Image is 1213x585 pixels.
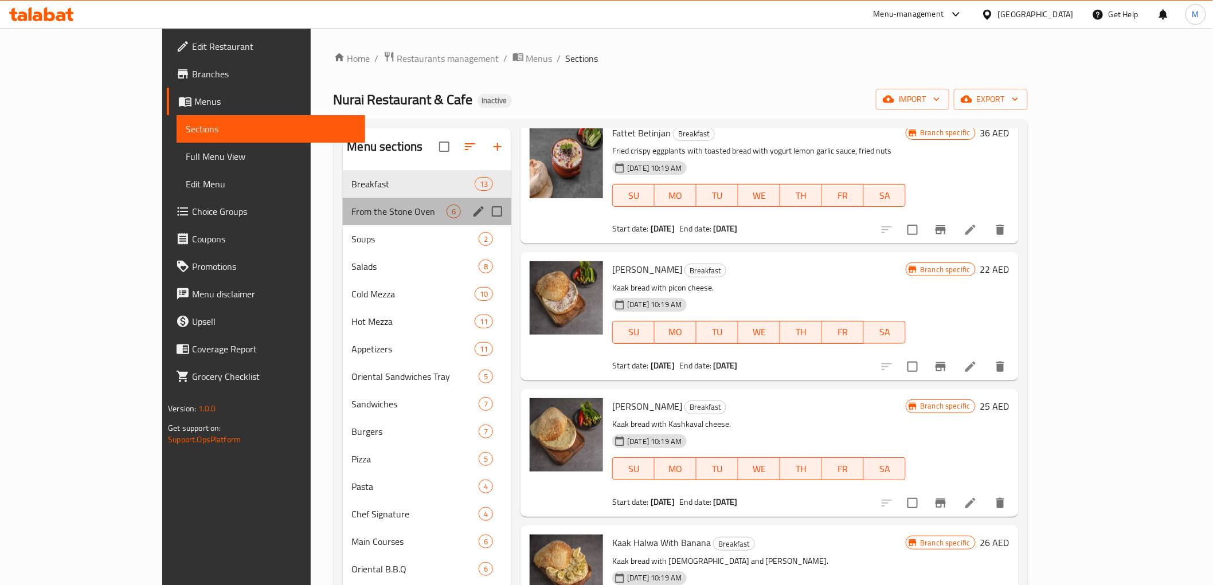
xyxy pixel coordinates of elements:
[194,95,355,108] span: Menus
[512,51,553,66] a: Menus
[352,287,475,301] span: Cold Mezza
[827,324,859,340] span: FR
[352,342,475,356] div: Appetizers
[685,401,726,414] span: Breakfast
[475,179,492,190] span: 13
[651,494,675,509] b: [DATE]
[530,261,603,335] img: Kaak Picon
[612,417,906,431] p: Kaak bread with Kashkaval cheese.
[167,225,365,253] a: Coupons
[612,221,649,236] span: Start date:
[915,537,975,548] span: Branch specific
[352,562,479,576] span: Oriental B.B.Q
[874,7,944,21] div: Menu-management
[168,432,241,447] a: Support.OpsPlatform
[612,534,711,551] span: Kaak Halwa With Banana
[479,452,493,466] div: items
[651,221,675,236] b: [DATE]
[780,321,822,344] button: TH
[655,457,697,480] button: MO
[352,315,475,328] div: Hot Mezza
[479,260,493,273] div: items
[827,187,859,204] span: FR
[659,461,692,477] span: MO
[713,537,755,551] div: Breakfast
[352,480,479,493] div: Pasta
[623,163,686,174] span: [DATE] 10:19 AM
[651,358,675,373] b: [DATE]
[743,324,776,340] span: WE
[987,216,1014,244] button: delete
[980,535,1009,551] h6: 26 AED
[655,321,697,344] button: MO
[915,264,975,275] span: Branch specific
[352,507,479,521] span: Chef Signature
[697,184,738,207] button: TU
[530,125,603,198] img: Fattet Betinjan
[673,127,715,141] div: Breakfast
[352,370,479,383] span: Oriental Sandwiches Tray
[612,494,649,509] span: Start date:
[192,67,355,81] span: Branches
[192,232,355,246] span: Coupons
[479,397,493,411] div: items
[743,461,776,477] span: WE
[479,562,493,576] div: items
[612,144,906,158] p: Fried crispy eggplants with toasted bread with yogurt lemon garlic sauce, fried nuts
[822,457,864,480] button: FR
[192,287,355,301] span: Menu disclaimer
[167,33,365,60] a: Edit Restaurant
[659,324,692,340] span: MO
[998,8,1074,21] div: [GEOGRAPHIC_DATA]
[352,260,479,273] span: Salads
[557,52,561,65] li: /
[659,187,692,204] span: MO
[679,494,711,509] span: End date:
[475,344,492,355] span: 11
[352,177,475,191] span: Breakfast
[612,281,906,295] p: Kaak bread with picon cheese.
[623,572,686,583] span: [DATE] 10:19 AM
[612,124,671,142] span: Fattet Betinjan
[167,280,365,308] a: Menu disclaimer
[1192,8,1199,21] span: M
[352,232,479,246] div: Soups
[186,150,355,163] span: Full Menu View
[980,125,1009,141] h6: 36 AED
[192,342,355,356] span: Coverage Report
[714,358,738,373] b: [DATE]
[167,198,365,225] a: Choice Groups
[167,88,365,115] a: Menus
[475,287,493,301] div: items
[685,264,726,277] span: Breakfast
[475,315,493,328] div: items
[504,52,508,65] li: /
[475,289,492,300] span: 10
[479,371,492,382] span: 5
[964,223,977,237] a: Edit menu item
[186,122,355,136] span: Sections
[343,308,512,335] div: Hot Mezza11
[334,87,473,112] span: Nurai Restaurant & Cafe
[198,401,216,416] span: 1.0.0
[168,421,221,435] span: Get support on:
[714,221,738,236] b: [DATE]
[479,232,493,246] div: items
[352,425,479,438] span: Burgers
[697,321,738,344] button: TU
[617,187,650,204] span: SU
[177,170,365,198] a: Edit Menu
[964,360,977,374] a: Edit menu item
[479,399,492,410] span: 7
[780,457,822,480] button: TH
[612,184,655,207] button: SU
[954,89,1028,110] button: export
[822,321,864,344] button: FR
[963,92,1019,107] span: export
[343,198,512,225] div: From the Stone Oven6edit
[479,261,492,272] span: 8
